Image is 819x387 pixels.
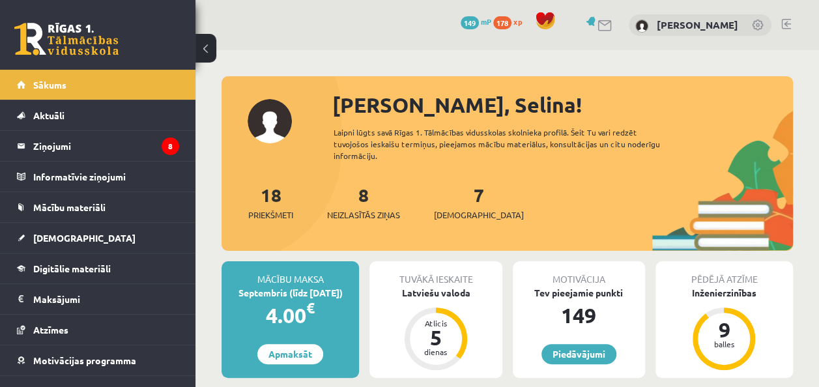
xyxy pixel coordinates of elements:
div: Latviešu valoda [369,286,502,300]
span: Neizlasītās ziņas [327,208,400,222]
span: 178 [493,16,511,29]
a: 178 xp [493,16,528,27]
div: Inženierzinības [655,286,793,300]
a: Maksājumi [17,284,179,314]
span: [DEMOGRAPHIC_DATA] [33,232,136,244]
div: Mācību maksa [222,261,359,286]
span: xp [513,16,522,27]
div: 5 [416,327,455,348]
img: Selina Zaglula [635,20,648,33]
div: 4.00 [222,300,359,331]
span: Digitālie materiāli [33,263,111,274]
span: € [306,298,315,317]
a: Rīgas 1. Tālmācības vidusskola [14,23,119,55]
a: Atzīmes [17,315,179,345]
a: [DEMOGRAPHIC_DATA] [17,223,179,253]
div: dienas [416,348,455,356]
span: Mācību materiāli [33,201,106,213]
a: [PERSON_NAME] [657,18,738,31]
span: Priekšmeti [248,208,293,222]
span: Atzīmes [33,324,68,336]
div: Tev pieejamie punkti [513,286,645,300]
div: balles [704,340,743,348]
div: 9 [704,319,743,340]
span: Aktuāli [33,109,65,121]
a: 8Neizlasītās ziņas [327,183,400,222]
i: 8 [162,137,179,155]
div: [PERSON_NAME], Selina! [332,89,793,121]
span: Sākums [33,79,66,91]
legend: Informatīvie ziņojumi [33,162,179,192]
a: Informatīvie ziņojumi [17,162,179,192]
a: Aktuāli [17,100,179,130]
a: Ziņojumi8 [17,131,179,161]
a: Motivācijas programma [17,345,179,375]
a: 7[DEMOGRAPHIC_DATA] [434,183,524,222]
div: Atlicis [416,319,455,327]
div: 149 [513,300,645,331]
span: mP [481,16,491,27]
span: 149 [461,16,479,29]
a: Apmaksāt [257,344,323,364]
span: Motivācijas programma [33,354,136,366]
a: Mācību materiāli [17,192,179,222]
legend: Ziņojumi [33,131,179,161]
div: Septembris (līdz [DATE]) [222,286,359,300]
a: Latviešu valoda Atlicis 5 dienas [369,286,502,372]
span: [DEMOGRAPHIC_DATA] [434,208,524,222]
a: 149 mP [461,16,491,27]
a: Inženierzinības 9 balles [655,286,793,372]
div: Laipni lūgts savā Rīgas 1. Tālmācības vidusskolas skolnieka profilā. Šeit Tu vari redzēt tuvojošo... [334,126,676,162]
a: Piedāvājumi [541,344,616,364]
legend: Maksājumi [33,284,179,314]
div: Tuvākā ieskaite [369,261,502,286]
div: Motivācija [513,261,645,286]
a: 18Priekšmeti [248,183,293,222]
div: Pēdējā atzīme [655,261,793,286]
a: Sākums [17,70,179,100]
a: Digitālie materiāli [17,253,179,283]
